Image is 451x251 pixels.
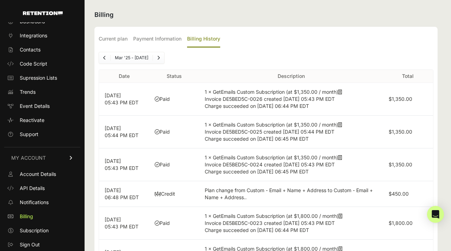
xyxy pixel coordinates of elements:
td: Credit [149,181,199,207]
li: Mar '25 - [DATE] [110,55,153,61]
label: $1,350.00 [389,96,412,102]
span: Billing [20,213,33,220]
span: Notifications [20,199,49,206]
th: Date [99,70,149,83]
span: Code Script [20,60,47,67]
a: MY ACCOUNT [4,147,80,169]
a: Contacts [4,44,80,55]
span: Charge succeeded on [DATE] 06:45 PM EDT [205,169,309,175]
span: Support [20,131,38,138]
span: Event Details [20,103,50,110]
a: Next [153,52,164,63]
span: Charge succeeded on [DATE] 06:44 PM EDT [205,227,309,233]
th: Description [199,70,383,83]
label: $1,350.00 [389,129,412,135]
a: Support [4,129,80,140]
th: Status [149,70,199,83]
a: Notifications [4,197,80,208]
td: 1 × GetEmails Custom Subscription (at $1,350.00 / month) [199,116,383,148]
td: Paid [149,148,199,181]
p: [DATE] 05:43 PM EDT [105,158,143,172]
label: Billing History [187,31,220,48]
span: Charge succeeded on [DATE] 06:44 PM EDT [205,103,309,109]
td: Paid [149,83,199,116]
p: [DATE] 05:43 PM EDT [105,92,143,106]
a: Previous [99,52,110,63]
span: Reactivate [20,117,44,124]
p: [DATE] 06:48 PM EDT [105,187,143,201]
span: Invoice DE5BED5C-0026 created [DATE] 05:43 PM EDT [205,96,335,102]
a: Account Details [4,169,80,180]
td: 1 × GetEmails Custom Subscription (at $1,800.00 / month) [199,207,383,240]
span: Invoice DE5BED5C-0024 created [DATE] 05:43 PM EDT [205,161,335,167]
span: Invoice DE5BED5C-0023 created [DATE] 05:43 PM EDT [205,220,335,226]
label: Current plan [99,31,128,48]
p: [DATE] 05:44 PM EDT [105,125,143,139]
td: Paid [149,116,199,148]
a: Sign Out [4,239,80,250]
div: Open Intercom Messenger [427,206,444,223]
span: Invoice DE5BED5C-0025 created [DATE] 05:44 PM EDT [205,129,334,135]
span: Charge succeeded on [DATE] 06:45 PM EDT [205,136,309,142]
img: Retention.com [23,11,63,15]
span: Contacts [20,46,41,53]
a: Event Details [4,100,80,112]
td: 1 × GetEmails Custom Subscription (at $1,350.00 / month) [199,148,383,181]
a: Trends [4,86,80,98]
a: Supression Lists [4,72,80,84]
label: $1,350.00 [389,161,412,167]
a: API Details [4,183,80,194]
span: MY ACCOUNT [11,154,46,161]
span: Trends [20,88,36,96]
td: Plan change from Custom - Email + Name + Address to Custom - Email + Name + Address.. [199,181,383,207]
a: Billing [4,211,80,222]
label: $1,800.00 [389,220,413,226]
td: 1 × GetEmails Custom Subscription (at $1,350.00 / month) [199,83,383,116]
h2: Billing [94,10,438,20]
label: Payment Information [133,31,181,48]
span: API Details [20,185,45,192]
span: Subscription [20,227,49,234]
a: Reactivate [4,115,80,126]
label: $450.00 [389,191,409,197]
span: Integrations [20,32,47,39]
span: Account Details [20,171,56,178]
a: Code Script [4,58,80,69]
span: Supression Lists [20,74,57,81]
p: [DATE] 05:43 PM EDT [105,216,143,230]
td: Paid [149,207,199,240]
a: Integrations [4,30,80,41]
th: Total [383,70,433,83]
span: Sign Out [20,241,40,248]
a: Subscription [4,225,80,236]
